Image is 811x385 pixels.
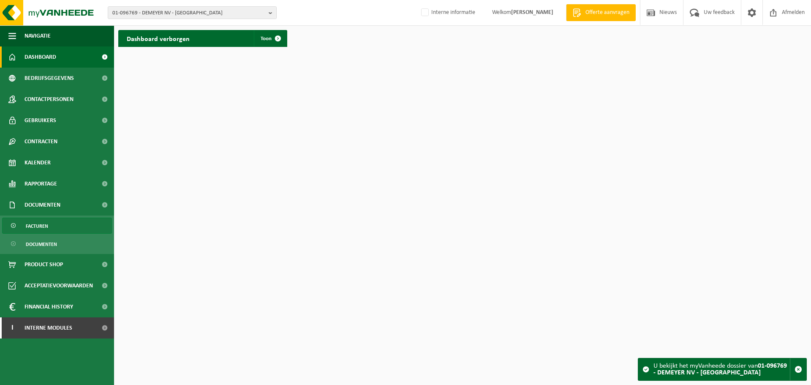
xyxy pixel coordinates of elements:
button: 01-096769 - DEMEYER NV - [GEOGRAPHIC_DATA] [108,6,277,19]
a: Offerte aanvragen [566,4,636,21]
span: Gebruikers [24,110,56,131]
a: Toon [254,30,286,47]
span: Dashboard [24,46,56,68]
span: Documenten [24,194,60,216]
strong: 01-096769 - DEMEYER NV - [GEOGRAPHIC_DATA] [653,363,787,376]
span: Contracten [24,131,57,152]
span: Navigatie [24,25,51,46]
h2: Dashboard verborgen [118,30,198,46]
span: Documenten [26,236,57,252]
span: Rapportage [24,173,57,194]
div: U bekijkt het myVanheede dossier van [653,358,790,380]
a: Facturen [2,218,112,234]
span: I [8,317,16,339]
span: Interne modules [24,317,72,339]
span: Kalender [24,152,51,173]
a: Documenten [2,236,112,252]
span: Bedrijfsgegevens [24,68,74,89]
span: Toon [261,36,272,41]
span: Product Shop [24,254,63,275]
span: 01-096769 - DEMEYER NV - [GEOGRAPHIC_DATA] [112,7,265,19]
span: Facturen [26,218,48,234]
strong: [PERSON_NAME] [511,9,553,16]
span: Financial History [24,296,73,317]
span: Contactpersonen [24,89,73,110]
label: Interne informatie [419,6,475,19]
span: Offerte aanvragen [583,8,631,17]
span: Acceptatievoorwaarden [24,275,93,296]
